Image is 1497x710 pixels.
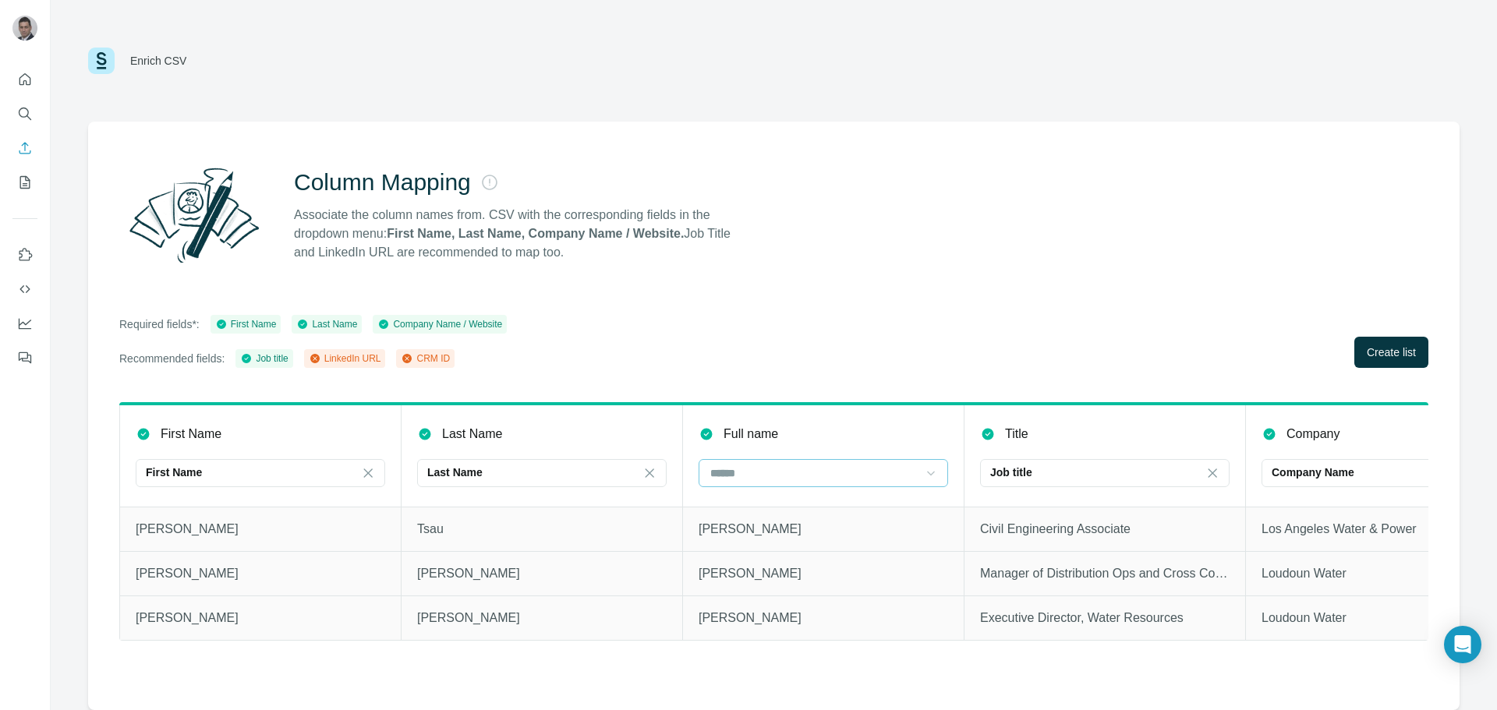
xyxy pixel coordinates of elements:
[12,275,37,303] button: Use Surfe API
[12,344,37,372] button: Feedback
[119,351,225,366] p: Recommended fields:
[12,16,37,41] img: Avatar
[980,520,1230,539] p: Civil Engineering Associate
[401,351,450,366] div: CRM ID
[699,520,948,539] p: [PERSON_NAME]
[88,48,115,74] img: Surfe Logo
[136,520,385,539] p: [PERSON_NAME]
[990,465,1032,480] p: Job title
[427,465,483,480] p: Last Name
[1367,344,1416,360] span: Create list
[119,159,269,271] img: Surfe Illustration - Column Mapping
[119,316,200,332] p: Required fields*:
[12,134,37,162] button: Enrich CSV
[724,425,778,443] p: Full name
[294,206,745,262] p: Associate the column names from. CSV with the corresponding fields in the dropdown menu: Job Titl...
[215,317,277,331] div: First Name
[699,564,948,583] p: [PERSON_NAME]
[12,100,37,128] button: Search
[442,425,502,443] p: Last Name
[387,227,684,240] strong: First Name, Last Name, Company Name / Website.
[980,564,1230,583] p: Manager of Distribution Ops and Cross Connections
[146,465,202,480] p: First Name
[1272,465,1354,480] p: Company Name
[12,309,37,337] button: Dashboard
[699,609,948,627] p: [PERSON_NAME]
[1286,425,1340,443] p: Company
[377,317,502,331] div: Company Name / Website
[1005,425,1028,443] p: Title
[161,425,221,443] p: First Name
[309,351,381,366] div: LinkedIn URL
[980,609,1230,627] p: Executive Director, Water Resources
[417,609,667,627] p: [PERSON_NAME]
[417,564,667,583] p: [PERSON_NAME]
[136,609,385,627] p: [PERSON_NAME]
[12,168,37,196] button: My lists
[294,168,471,196] h2: Column Mapping
[1354,337,1428,368] button: Create list
[12,241,37,269] button: Use Surfe on LinkedIn
[1444,626,1481,663] div: Open Intercom Messenger
[12,65,37,94] button: Quick start
[240,351,288,366] div: Job title
[296,317,357,331] div: Last Name
[417,520,667,539] p: Tsau
[136,564,385,583] p: [PERSON_NAME]
[130,53,186,69] div: Enrich CSV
